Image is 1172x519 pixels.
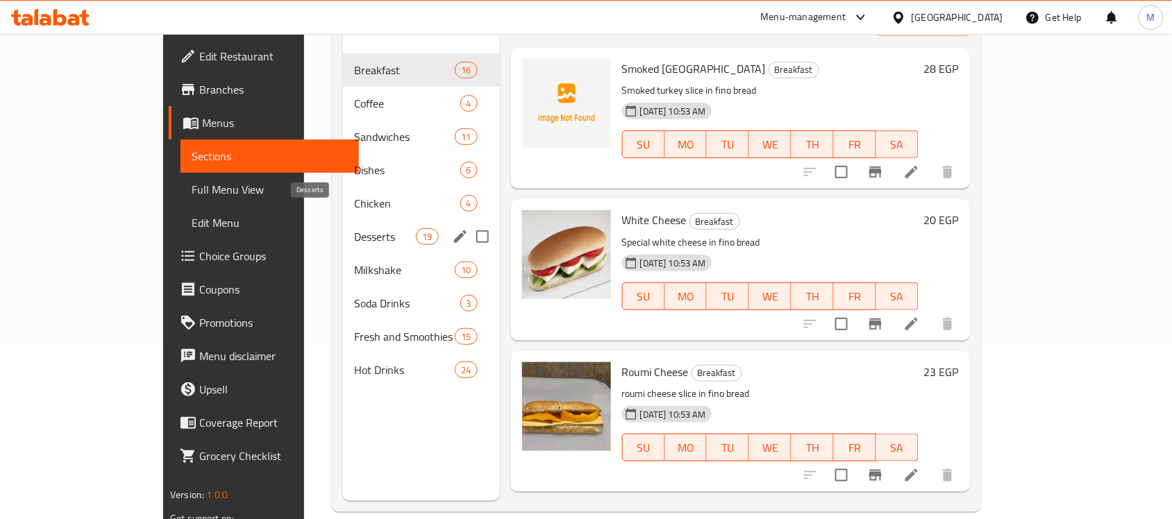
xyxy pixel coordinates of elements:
a: Branches [169,73,359,106]
span: Fresh and Smoothies [354,328,455,345]
button: TU [707,434,749,461]
div: Breakfast [689,213,740,230]
span: Hot Drinks [354,361,455,378]
span: 1.0.0 [206,486,228,504]
span: TH [797,438,828,458]
span: [DATE] 10:53 AM [635,105,712,118]
span: Milkshake [354,262,455,278]
button: TH [792,282,834,310]
div: Milkshake10 [343,253,500,287]
div: Fresh and Smoothies15 [343,320,500,353]
a: Edit menu item [903,467,920,484]
button: Branch-specific-item [859,307,892,341]
div: items [455,361,477,378]
div: Soda Drinks [354,295,460,312]
span: Promotions [199,314,348,331]
a: Edit Menu [181,206,359,239]
a: Promotions [169,306,359,339]
button: WE [749,434,792,461]
span: Version: [170,486,204,504]
span: TH [797,135,828,155]
div: Dishes6 [343,153,500,187]
img: White Cheese [522,210,611,299]
span: Edit Restaurant [199,48,348,65]
a: Grocery Checklist [169,439,359,473]
button: SU [622,130,665,158]
span: Upsell [199,381,348,398]
a: Upsell [169,373,359,406]
div: Menu-management [761,9,846,26]
span: Chicken [354,195,460,212]
button: WE [749,130,792,158]
span: Grocery Checklist [199,448,348,464]
span: WE [755,135,786,155]
span: Breakfast [769,62,819,78]
span: Menus [202,114,348,131]
span: WE [755,287,786,307]
div: items [460,162,478,178]
img: Smoked Turkey [522,59,611,148]
span: Sandwiches [354,128,455,145]
span: Dishes [354,162,460,178]
a: Edit menu item [903,164,920,180]
span: Branches [199,81,348,98]
button: SA [876,130,919,158]
button: TU [707,130,749,158]
div: items [455,62,477,78]
span: MO [671,438,702,458]
span: Coverage Report [199,414,348,431]
span: [DATE] 10:53 AM [635,257,712,270]
button: WE [749,282,792,310]
button: TH [792,434,834,461]
span: 24 [455,364,476,377]
span: MO [671,135,702,155]
span: M [1147,10,1155,25]
div: Coffee4 [343,87,500,120]
span: 6 [461,164,477,177]
h6: 20 EGP [924,210,959,230]
span: SA [882,438,913,458]
span: 15 [455,330,476,343]
button: SA [876,282,919,310]
p: Smoked turkey slice in fino bread [622,82,919,99]
button: delete [931,155,964,189]
span: FR [839,135,871,155]
span: Coupons [199,281,348,298]
span: Select to update [827,158,856,187]
button: FR [834,282,876,310]
p: Special white cheese in fino bread [622,234,919,251]
span: SA [882,287,913,307]
span: White Cheese [622,210,687,230]
button: delete [931,459,964,492]
span: Sections [192,148,348,164]
span: [DATE] 10:53 AM [635,408,712,421]
span: 16 [455,64,476,77]
span: 3 [461,297,477,310]
button: SA [876,434,919,461]
span: SA [882,135,913,155]
span: SU [628,287,660,307]
div: items [460,95,478,112]
div: items [460,195,478,212]
span: 19 [417,230,437,244]
span: TH [797,287,828,307]
a: Edit Restaurant [169,40,359,73]
span: Breakfast [354,62,455,78]
a: Sections [181,139,359,173]
button: Branch-specific-item [859,155,892,189]
h6: 23 EGP [924,362,959,382]
img: Roumi Cheese [522,362,611,451]
div: Chicken4 [343,187,500,220]
button: FR [834,434,876,461]
a: Choice Groups [169,239,359,273]
h6: 28 EGP [924,59,959,78]
div: Breakfast [692,365,742,382]
a: Coverage Report [169,406,359,439]
span: Menu disclaimer [199,348,348,364]
span: TU [712,287,744,307]
div: [GEOGRAPHIC_DATA] [912,10,1003,25]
